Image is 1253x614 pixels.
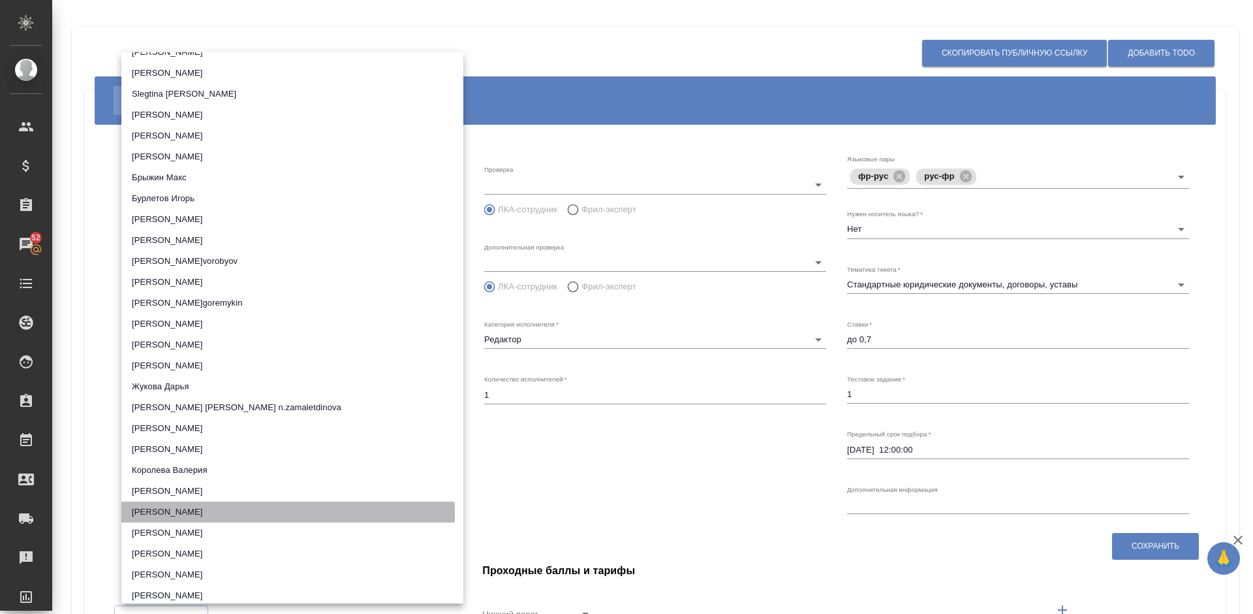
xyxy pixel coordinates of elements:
[121,523,463,543] li: [PERSON_NAME]
[121,146,463,167] li: [PERSON_NAME]
[121,355,463,376] li: [PERSON_NAME]
[121,293,463,314] li: [PERSON_NAME]goremykin
[121,188,463,209] li: Бурлетов Игорь
[121,42,463,63] li: [PERSON_NAME]
[121,125,463,146] li: [PERSON_NAME]
[121,543,463,564] li: [PERSON_NAME]
[121,105,463,125] li: [PERSON_NAME]
[121,564,463,585] li: [PERSON_NAME]
[121,376,463,397] li: Жукова Дарья
[121,397,463,418] li: [PERSON_NAME] [PERSON_NAME] n.zamaletdinova
[121,502,463,523] li: [PERSON_NAME]
[121,209,463,230] li: [PERSON_NAME]
[121,251,463,272] li: [PERSON_NAME]vorobyov
[121,439,463,460] li: [PERSON_NAME]
[121,272,463,293] li: [PERSON_NAME]
[121,167,463,188] li: Брыжин Макс
[121,84,463,105] li: Slegtina [PERSON_NAME]
[121,460,463,481] li: Королева Валерия
[121,418,463,439] li: [PERSON_NAME]
[121,314,463,334] li: [PERSON_NAME]
[121,63,463,84] li: [PERSON_NAME]
[121,481,463,502] li: [PERSON_NAME]
[121,230,463,251] li: [PERSON_NAME]
[121,585,463,606] li: [PERSON_NAME]
[121,334,463,355] li: [PERSON_NAME]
